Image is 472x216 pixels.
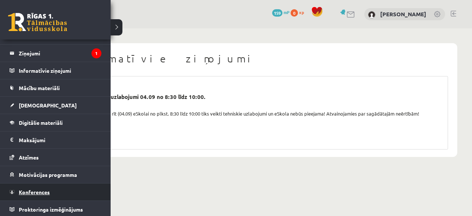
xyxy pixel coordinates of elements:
[10,166,101,183] a: Motivācijas programma
[10,149,101,166] a: Atzīmes
[63,93,438,101] div: eSkolas tehniskie uzlabojumi 04.09 no 8:30 līdz 10:00.
[291,9,298,17] span: 0
[10,97,101,114] a: [DEMOGRAPHIC_DATA]
[19,131,101,148] legend: Maksājumi
[284,9,289,15] span: mP
[19,189,50,195] span: Konferences
[58,86,444,93] div: [DATE] 14:59:20
[19,119,63,126] span: Digitālie materiāli
[10,114,101,131] a: Digitālie materiāli
[299,9,304,15] span: xp
[91,48,101,58] i: 1
[368,11,375,18] img: Kitija Borkovska
[8,13,67,31] a: Rīgas 1. Tālmācības vidusskola
[10,79,101,96] a: Mācību materiāli
[19,45,101,62] legend: Ziņojumi
[53,52,448,65] h1: Informatīvie ziņojumi
[19,171,77,178] span: Motivācijas programma
[58,110,444,117] div: Sveiki! Informējam, ka rīt (04.09) eSkolai no plkst. 8:30 līdz 10:00 tiks veikti tehniskie uzlabo...
[272,9,289,15] a: 159 mP
[272,9,282,17] span: 159
[10,184,101,200] a: Konferences
[10,131,101,148] a: Maksājumi
[19,206,83,213] span: Proktoringa izmēģinājums
[19,154,39,161] span: Atzīmes
[10,45,101,62] a: Ziņojumi1
[19,85,60,91] span: Mācību materiāli
[10,62,101,79] a: Informatīvie ziņojumi
[19,62,101,79] legend: Informatīvie ziņojumi
[19,102,77,109] span: [DEMOGRAPHIC_DATA]
[291,9,308,15] a: 0 xp
[380,10,426,18] a: [PERSON_NAME]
